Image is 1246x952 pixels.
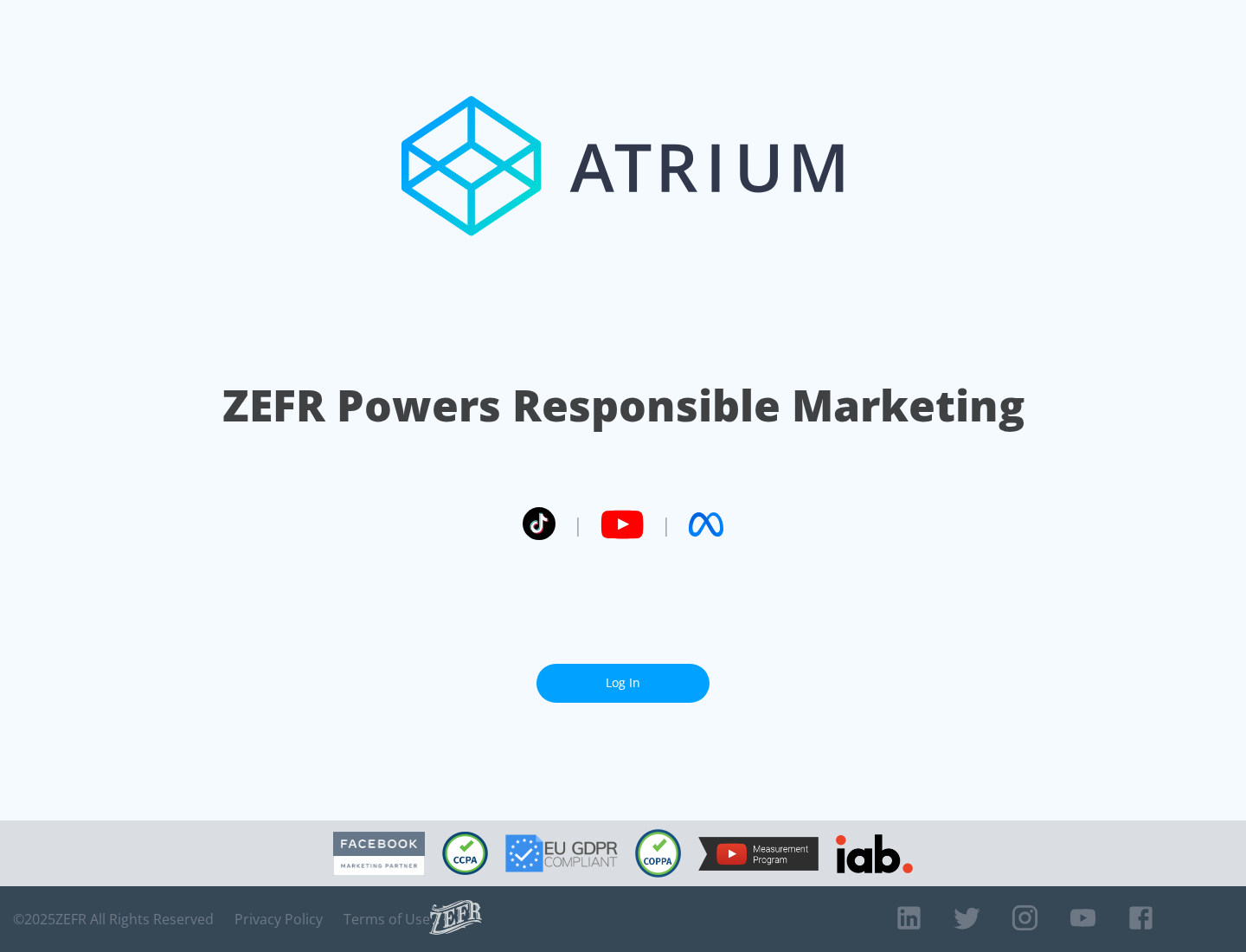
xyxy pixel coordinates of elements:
img: COPPA Compliant [635,829,681,878]
h1: ZEFR Powers Responsible Marketing [222,376,1024,435]
img: GDPR Compliant [505,834,618,872]
img: Facebook Marketing Partner [333,832,425,876]
a: Log In [536,664,710,703]
span: | [573,511,583,537]
a: Privacy Policy [234,910,323,928]
img: YouTube Measurement Program [698,837,819,871]
a: Terms of Use [344,910,430,928]
img: CCPA Compliant [442,832,488,875]
img: IAB [836,834,913,873]
span: © 2025 ZEFR All Rights Reserved [13,910,214,928]
span: | [661,511,671,537]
